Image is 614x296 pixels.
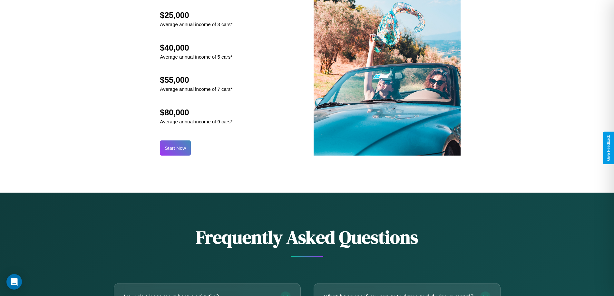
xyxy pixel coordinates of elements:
[160,117,232,126] p: Average annual income of 9 cars*
[160,108,232,117] h2: $80,000
[606,135,611,161] div: Give Feedback
[160,140,191,156] button: Start Now
[160,75,232,85] h2: $55,000
[114,225,501,250] h2: Frequently Asked Questions
[6,274,22,290] div: Open Intercom Messenger
[160,43,232,53] h2: $40,000
[160,85,232,93] p: Average annual income of 7 cars*
[160,11,232,20] h2: $25,000
[160,20,232,29] p: Average annual income of 3 cars*
[160,53,232,61] p: Average annual income of 5 cars*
